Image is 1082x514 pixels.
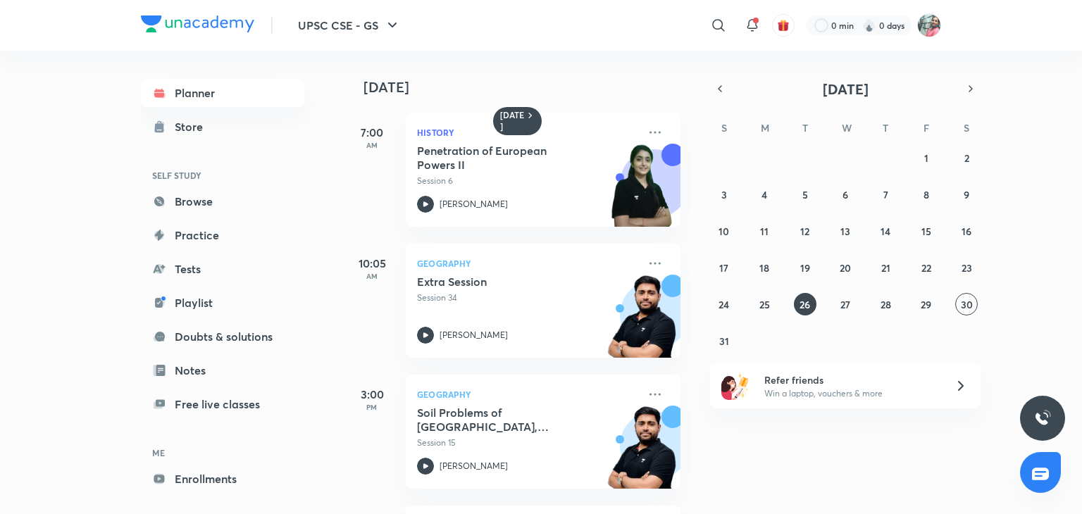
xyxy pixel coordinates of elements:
abbr: Saturday [964,121,969,134]
button: August 27, 2025 [834,293,857,315]
p: [PERSON_NAME] [440,460,508,472]
a: Doubts & solutions [141,322,304,351]
button: August 23, 2025 [955,256,978,279]
h5: Extra Session [417,275,592,289]
a: Enrollments [141,465,304,493]
button: August 26, 2025 [794,293,816,315]
a: Free live classes [141,390,304,418]
button: August 24, 2025 [713,293,735,315]
abbr: August 18, 2025 [759,261,769,275]
img: avatar [777,19,790,32]
abbr: Wednesday [842,121,852,134]
p: AM [344,141,400,149]
button: August 5, 2025 [794,183,816,206]
a: Browse [141,187,304,215]
abbr: August 19, 2025 [800,261,810,275]
img: unacademy [603,406,680,503]
a: Notes [141,356,304,384]
button: August 3, 2025 [713,183,735,206]
abbr: August 29, 2025 [921,298,931,311]
button: August 31, 2025 [713,330,735,352]
p: History [417,124,638,141]
button: August 22, 2025 [915,256,938,279]
button: August 1, 2025 [915,146,938,169]
button: August 11, 2025 [753,220,776,242]
img: ttu [1034,410,1051,427]
div: Store [175,118,211,135]
button: [DATE] [730,79,961,99]
button: August 28, 2025 [874,293,897,315]
abbr: August 6, 2025 [842,188,848,201]
h6: ME [141,441,304,465]
button: August 20, 2025 [834,256,857,279]
button: August 16, 2025 [955,220,978,242]
button: August 6, 2025 [834,183,857,206]
img: streak [862,18,876,32]
img: unacademy [603,144,680,241]
abbr: Monday [761,121,769,134]
img: Prerna Pathak [917,13,941,37]
abbr: August 5, 2025 [802,188,808,201]
abbr: August 20, 2025 [840,261,851,275]
a: Store [141,113,304,141]
p: AM [344,272,400,280]
h5: 10:05 [344,255,400,272]
img: unacademy [603,275,680,372]
p: Session 34 [417,292,638,304]
h5: Soil Problems of India, Mitigation Strategies & Water Resource & Irrigation [417,406,592,434]
abbr: Thursday [883,121,888,134]
span: [DATE] [823,80,869,99]
abbr: August 15, 2025 [921,225,931,238]
abbr: August 1, 2025 [924,151,928,165]
p: Session 6 [417,175,638,187]
abbr: August 21, 2025 [881,261,890,275]
h4: [DATE] [363,79,695,96]
h5: 3:00 [344,386,400,403]
button: UPSC CSE - GS [290,11,409,39]
a: Tests [141,255,304,283]
h6: Refer friends [764,372,938,387]
abbr: August 8, 2025 [924,188,929,201]
abbr: August 16, 2025 [962,225,971,238]
abbr: August 12, 2025 [800,225,809,238]
abbr: August 25, 2025 [759,298,770,311]
img: Company Logo [141,15,254,32]
abbr: August 24, 2025 [719,298,729,311]
button: August 10, 2025 [713,220,735,242]
abbr: August 22, 2025 [921,261,931,275]
a: Company Logo [141,15,254,36]
h6: [DATE] [500,110,525,132]
button: August 8, 2025 [915,183,938,206]
abbr: Tuesday [802,121,808,134]
abbr: August 11, 2025 [760,225,769,238]
img: referral [721,372,750,400]
p: Win a laptop, vouchers & more [764,387,938,400]
a: Playlist [141,289,304,317]
abbr: August 9, 2025 [964,188,969,201]
abbr: August 27, 2025 [840,298,850,311]
abbr: August 17, 2025 [719,261,728,275]
abbr: August 10, 2025 [719,225,729,238]
abbr: August 23, 2025 [962,261,972,275]
abbr: August 7, 2025 [883,188,888,201]
button: August 7, 2025 [874,183,897,206]
p: Geography [417,386,638,403]
button: August 2, 2025 [955,146,978,169]
abbr: August 3, 2025 [721,188,727,201]
button: August 17, 2025 [713,256,735,279]
h6: SELF STUDY [141,163,304,187]
a: Practice [141,221,304,249]
button: August 30, 2025 [955,293,978,315]
h5: 7:00 [344,124,400,141]
abbr: Sunday [721,121,727,134]
button: August 12, 2025 [794,220,816,242]
abbr: August 30, 2025 [961,298,973,311]
button: avatar [772,14,795,37]
button: August 29, 2025 [915,293,938,315]
abbr: August 31, 2025 [719,334,729,348]
abbr: Friday [924,121,929,134]
a: Planner [141,79,304,107]
button: August 13, 2025 [834,220,857,242]
p: PM [344,403,400,411]
button: August 15, 2025 [915,220,938,242]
